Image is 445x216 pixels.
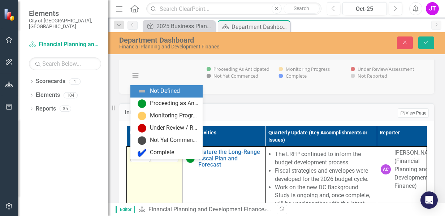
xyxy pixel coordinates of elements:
span: Elements [29,9,101,18]
div: Oct-25 [345,5,384,13]
div: Complete [150,148,174,157]
span: Editor [116,206,135,213]
button: Oct-25 [342,2,387,15]
div: Under Review / Reassessment [150,124,198,132]
li: Fiscal strategies and envelopes were developed for the 2026 budget cycle. [275,167,373,183]
img: ClearPoint Strategy [3,8,17,21]
div: [PERSON_NAME] (Financial Planning and Development Finance) [394,149,438,190]
img: Under Review / Reassessment [138,124,146,133]
span: Search [294,5,309,11]
button: JT [426,2,439,15]
a: Financial Planning and Development Finance [29,40,101,49]
img: Complete [138,148,146,157]
input: Search ClearPoint... [146,3,321,15]
div: 35 [60,106,71,112]
button: Search [284,4,320,14]
small: City of [GEOGRAPHIC_DATA], [GEOGRAPHIC_DATA] [29,18,101,30]
a: Elements [36,91,60,99]
div: 1 [69,78,81,85]
div: Financial Planning and Development Finance [119,44,290,49]
img: Not Defined [138,87,146,96]
input: Search Below... [29,57,101,70]
div: Department Dashboard [232,22,288,31]
li: The LRFP continued to inform the budget development process. [275,150,373,167]
div: Proceeding as Anticipated [150,99,198,108]
div: Not Defined [150,87,180,95]
div: AC [381,164,391,174]
a: 2025 Business Plan [Executive Summary] [144,22,213,31]
a: Reports [36,105,56,113]
div: Open Intercom Messenger [420,191,438,209]
div: Not Yet Commenced / On Hold [150,136,198,144]
a: Scorecards [36,77,65,86]
div: Department Dashboard [119,36,290,44]
a: Mature the Long-Range Fiscal Plan and Forecast [198,149,262,168]
div: 2025 Business Plan [Executive Summary] [156,22,213,31]
a: View Page [398,108,429,118]
div: Monitoring Progress [150,112,198,120]
img: Monitoring Progress [138,112,146,120]
div: » [138,206,271,214]
h3: Initiatives [125,109,256,116]
div: 104 [64,92,78,98]
a: Financial Planning and Development Finance [148,206,264,213]
img: Not Yet Commenced / On Hold [138,136,146,145]
img: Proceeding as Anticipated [138,99,146,108]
